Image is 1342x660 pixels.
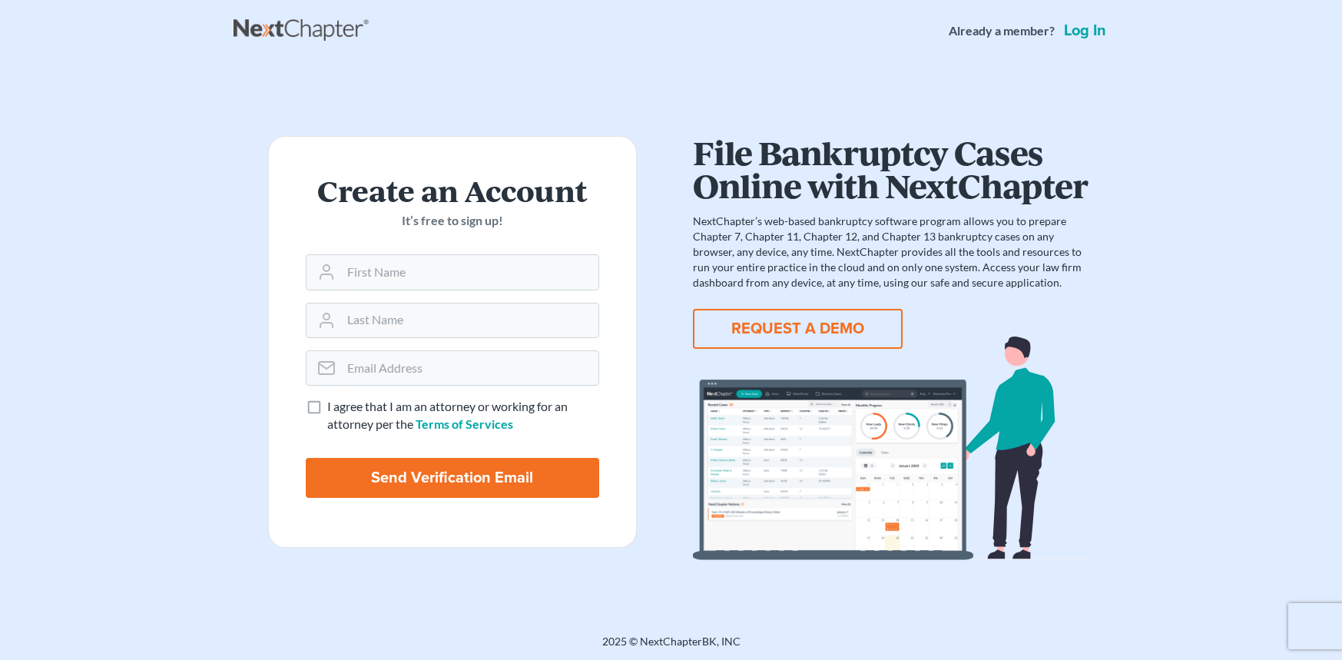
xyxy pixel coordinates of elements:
[341,303,598,337] input: Last Name
[693,337,1088,560] img: dashboard-867a026336fddd4d87f0941869007d5e2a59e2bc3a7d80a2916e9f42c0117099.svg
[306,174,599,206] h2: Create an Account
[341,351,598,385] input: Email Address
[693,309,903,349] button: REQUEST A DEMO
[693,136,1088,201] h1: File Bankruptcy Cases Online with NextChapter
[693,214,1088,290] p: NextChapter’s web-based bankruptcy software program allows you to prepare Chapter 7, Chapter 11, ...
[341,255,598,289] input: First Name
[416,416,513,431] a: Terms of Services
[327,399,568,431] span: I agree that I am an attorney or working for an attorney per the
[306,458,599,498] input: Send Verification Email
[1061,23,1109,38] a: Log in
[306,212,599,230] p: It’s free to sign up!
[949,22,1055,40] strong: Already a member?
